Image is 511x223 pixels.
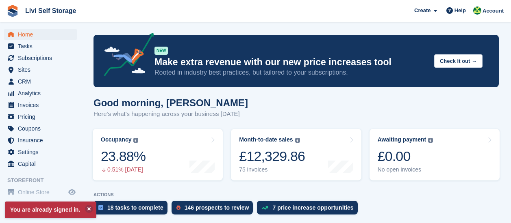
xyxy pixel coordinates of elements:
[239,148,305,165] div: £12,329.86
[18,52,67,64] span: Subscriptions
[18,88,67,99] span: Analytics
[4,41,77,52] a: menu
[272,204,353,211] div: 7 price increase opportunities
[239,166,305,173] div: 75 invoices
[133,138,138,143] img: icon-info-grey-7440780725fd019a000dd9b08b2336e03edf1995a4989e88bcd33f0948082b44.svg
[18,123,67,134] span: Coupons
[428,138,433,143] img: icon-info-grey-7440780725fd019a000dd9b08b2336e03edf1995a4989e88bcd33f0948082b44.svg
[98,205,103,210] img: task-75834270c22a3079a89374b754ae025e5fb1db73e45f91037f5363f120a921f8.svg
[18,158,67,169] span: Capital
[4,123,77,134] a: menu
[5,202,96,218] p: You are already signed in.
[434,54,483,68] button: Check it out →
[67,187,77,197] a: Preview store
[4,52,77,64] a: menu
[18,111,67,122] span: Pricing
[18,135,67,146] span: Insurance
[18,41,67,52] span: Tasks
[378,136,426,143] div: Awaiting payment
[4,64,77,75] a: menu
[4,111,77,122] a: menu
[4,146,77,158] a: menu
[101,148,146,165] div: 23.88%
[94,192,499,197] p: ACTIONS
[7,176,81,184] span: Storefront
[154,56,428,68] p: Make extra revenue with our new price increases tool
[370,129,500,180] a: Awaiting payment £0.00 No open invoices
[97,33,154,79] img: price-adjustments-announcement-icon-8257ccfd72463d97f412b2fc003d46551f7dbcb40ab6d574587a9cd5c0d94...
[483,7,504,15] span: Account
[154,68,428,77] p: Rooted in industry best practices, but tailored to your subscriptions.
[18,29,67,40] span: Home
[94,201,172,219] a: 18 tasks to complete
[4,135,77,146] a: menu
[172,201,257,219] a: 146 prospects to review
[414,6,431,15] span: Create
[473,6,481,15] img: Alex Handyside
[18,99,67,111] span: Invoices
[94,97,248,108] h1: Good morning, [PERSON_NAME]
[94,109,248,119] p: Here's what's happening across your business [DATE]
[4,158,77,169] a: menu
[262,206,268,210] img: price_increase_opportunities-93ffe204e8149a01c8c9dc8f82e8f89637d9d84a8eef4429ea346261dce0b2c0.svg
[18,146,67,158] span: Settings
[93,129,223,180] a: Occupancy 23.88% 0.51% [DATE]
[185,204,249,211] div: 146 prospects to review
[7,5,19,17] img: stora-icon-8386f47178a22dfd0bd8f6a31ec36ba5ce8667c1dd55bd0f319d3a0aa187defe.svg
[4,187,77,198] a: menu
[18,76,67,87] span: CRM
[4,88,77,99] a: menu
[378,148,433,165] div: £0.00
[295,138,300,143] img: icon-info-grey-7440780725fd019a000dd9b08b2336e03edf1995a4989e88bcd33f0948082b44.svg
[107,204,163,211] div: 18 tasks to complete
[101,136,131,143] div: Occupancy
[257,201,361,219] a: 7 price increase opportunities
[18,187,67,198] span: Online Store
[176,205,180,210] img: prospect-51fa495bee0391a8d652442698ab0144808aea92771e9ea1ae160a38d050c398.svg
[4,76,77,87] a: menu
[454,6,466,15] span: Help
[101,166,146,173] div: 0.51% [DATE]
[378,166,433,173] div: No open invoices
[154,47,168,55] div: NEW
[239,136,293,143] div: Month-to-date sales
[4,99,77,111] a: menu
[4,29,77,40] a: menu
[18,64,67,75] span: Sites
[22,4,79,17] a: Livi Self Storage
[231,129,361,180] a: Month-to-date sales £12,329.86 75 invoices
